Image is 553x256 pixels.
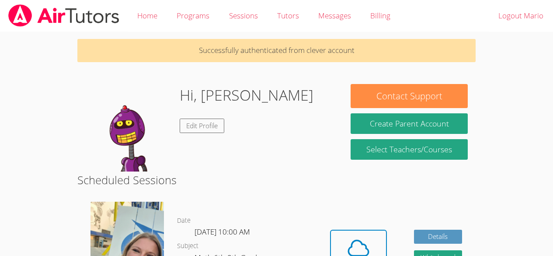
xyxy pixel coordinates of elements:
a: Details [414,230,462,244]
button: Contact Support [351,84,467,108]
span: Messages [318,11,351,21]
h1: Hi, [PERSON_NAME] [180,84,313,106]
dt: Date [177,215,191,226]
button: Create Parent Account [351,113,467,134]
a: Select Teachers/Courses [351,139,467,160]
img: default.png [85,84,173,172]
h2: Scheduled Sessions [77,172,476,188]
p: Successfully authenticated from clever account [77,39,476,62]
img: airtutors_banner-c4298cdbf04f3fff15de1276eac7730deb9818008684d7c2e4769d2f7ddbe033.png [7,4,120,27]
span: [DATE] 10:00 AM [195,227,250,237]
a: Edit Profile [180,119,224,133]
dt: Subject [177,241,198,252]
